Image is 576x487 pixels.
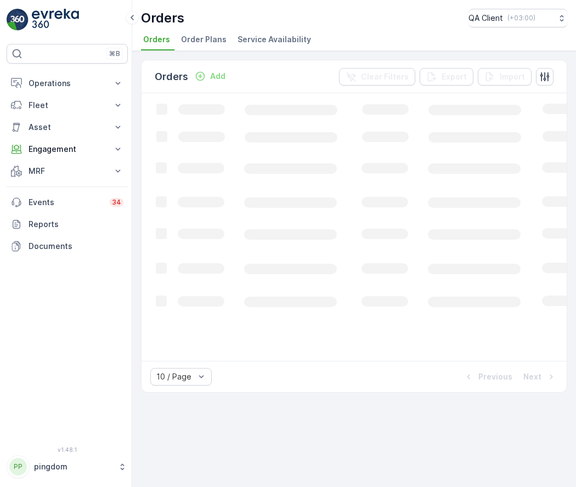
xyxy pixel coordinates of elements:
[507,14,535,22] p: ( +03:00 )
[7,235,128,257] a: Documents
[339,68,415,86] button: Clear Filters
[420,68,473,86] button: Export
[155,69,188,84] p: Orders
[7,9,29,31] img: logo
[7,138,128,160] button: Engagement
[7,116,128,138] button: Asset
[523,371,541,382] p: Next
[7,94,128,116] button: Fleet
[29,219,123,230] p: Reports
[143,34,170,45] span: Orders
[361,71,409,82] p: Clear Filters
[190,70,230,83] button: Add
[29,197,103,208] p: Events
[109,49,120,58] p: ⌘B
[7,455,128,478] button: PPpingdom
[181,34,227,45] span: Order Plans
[442,71,467,82] p: Export
[9,458,27,475] div: PP
[112,198,121,207] p: 34
[468,9,567,27] button: QA Client(+03:00)
[29,100,106,111] p: Fleet
[7,446,128,453] span: v 1.48.1
[34,461,112,472] p: pingdom
[478,371,512,382] p: Previous
[29,78,106,89] p: Operations
[29,144,106,155] p: Engagement
[7,191,128,213] a: Events34
[32,9,79,31] img: logo_light-DOdMpM7g.png
[500,71,525,82] p: Import
[141,9,184,27] p: Orders
[29,122,106,133] p: Asset
[29,166,106,177] p: MRF
[462,370,513,383] button: Previous
[7,160,128,182] button: MRF
[7,72,128,94] button: Operations
[7,213,128,235] a: Reports
[468,13,503,24] p: QA Client
[478,68,532,86] button: Import
[522,370,558,383] button: Next
[210,71,225,82] p: Add
[29,241,123,252] p: Documents
[238,34,311,45] span: Service Availability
